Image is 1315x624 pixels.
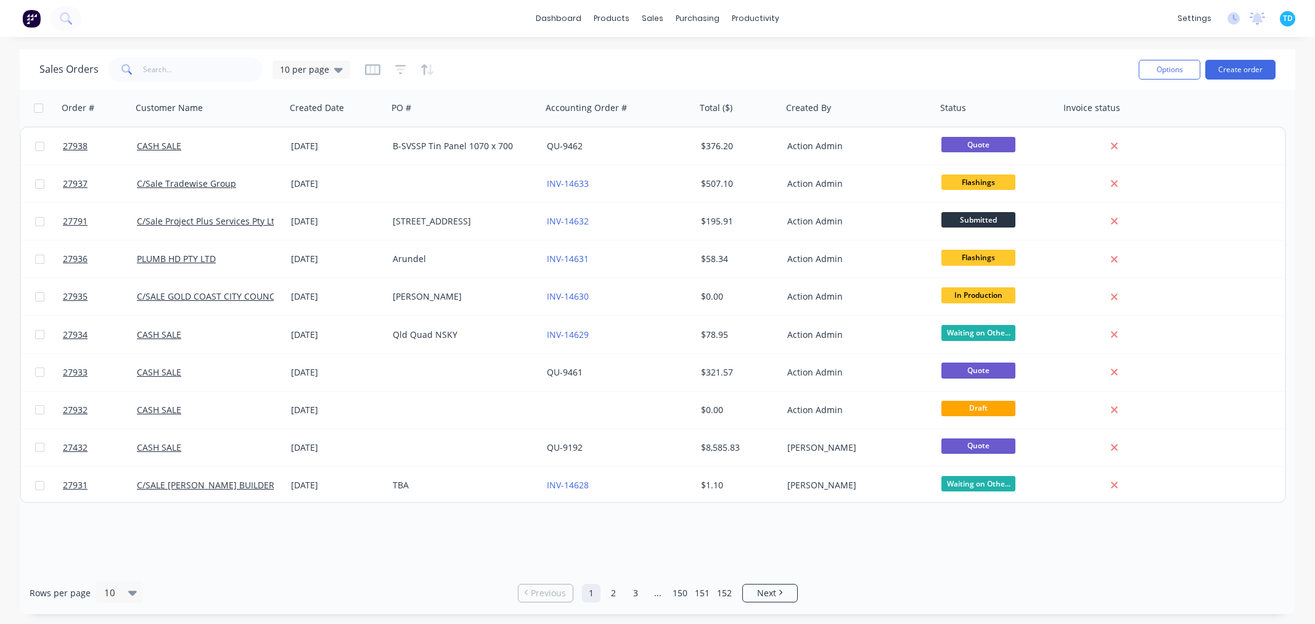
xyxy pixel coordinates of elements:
[280,63,329,76] span: 10 per page
[63,441,88,454] span: 27432
[1283,13,1293,24] span: TD
[786,102,831,114] div: Created By
[63,354,137,391] a: 27933
[30,587,91,599] span: Rows per page
[137,366,181,378] a: CASH SALE
[547,253,589,265] a: INV-14631
[941,476,1015,491] span: Waiting on Othe...
[787,290,924,303] div: Action Admin
[700,102,732,114] div: Total ($)
[291,366,383,379] div: [DATE]
[701,479,774,491] div: $1.10
[787,140,924,152] div: Action Admin
[671,584,689,602] a: Page 150
[137,404,181,416] a: CASH SALE
[143,57,263,82] input: Search...
[547,290,589,302] a: INV-14630
[693,584,711,602] a: Page 151
[22,9,41,28] img: Factory
[393,253,530,265] div: Arundel
[941,250,1015,265] span: Flashings
[63,203,137,240] a: 27791
[513,584,803,602] ul: Pagination
[63,278,137,315] a: 27935
[63,240,137,277] a: 27936
[63,366,88,379] span: 27933
[701,290,774,303] div: $0.00
[62,102,94,114] div: Order #
[1205,60,1276,80] button: Create order
[547,479,589,491] a: INV-14628
[726,9,785,28] div: productivity
[588,9,636,28] div: products
[941,287,1015,303] span: In Production
[626,584,645,602] a: Page 3
[518,587,573,599] a: Previous page
[137,178,236,189] a: C/Sale Tradewise Group
[63,290,88,303] span: 27935
[63,215,88,228] span: 27791
[941,212,1015,228] span: Submitted
[787,253,924,265] div: Action Admin
[941,137,1015,152] span: Quote
[1171,9,1218,28] div: settings
[393,215,530,228] div: [STREET_ADDRESS]
[291,140,383,152] div: [DATE]
[393,140,530,152] div: B-SVSSP Tin Panel 1070 x 700
[63,404,88,416] span: 27932
[547,215,589,227] a: INV-14632
[701,366,774,379] div: $321.57
[941,174,1015,190] span: Flashings
[787,215,924,228] div: Action Admin
[531,587,566,599] span: Previous
[715,584,734,602] a: Page 152
[291,404,383,416] div: [DATE]
[291,329,383,341] div: [DATE]
[63,128,137,165] a: 27938
[137,329,181,340] a: CASH SALE
[393,479,530,491] div: TBA
[1063,102,1120,114] div: Invoice status
[604,584,623,602] a: Page 2
[137,140,181,152] a: CASH SALE
[547,329,589,340] a: INV-14629
[291,178,383,190] div: [DATE]
[743,587,797,599] a: Next page
[63,392,137,429] a: 27932
[1139,60,1200,80] button: Options
[291,479,383,491] div: [DATE]
[39,64,99,75] h1: Sales Orders
[137,441,181,453] a: CASH SALE
[63,253,88,265] span: 27936
[291,253,383,265] div: [DATE]
[941,325,1015,340] span: Waiting on Othe...
[787,366,924,379] div: Action Admin
[636,9,670,28] div: sales
[546,102,627,114] div: Accounting Order #
[63,140,88,152] span: 27938
[137,290,282,302] a: C/SALE GOLD COAST CITY COUNCIL
[530,9,588,28] a: dashboard
[701,140,774,152] div: $376.20
[757,587,776,599] span: Next
[393,329,530,341] div: Qld Quad NSKY
[291,441,383,454] div: [DATE]
[63,329,88,341] span: 27934
[136,102,203,114] div: Customer Name
[787,404,924,416] div: Action Admin
[63,467,137,504] a: 27931
[547,178,589,189] a: INV-14633
[670,9,726,28] div: purchasing
[547,140,583,152] a: QU-9462
[547,441,583,453] a: QU-9192
[393,290,530,303] div: [PERSON_NAME]
[291,215,383,228] div: [DATE]
[137,479,279,491] a: C/SALE [PERSON_NAME] BUILDERS
[391,102,411,114] div: PO #
[941,438,1015,454] span: Quote
[547,366,583,378] a: QU-9461
[582,584,600,602] a: Page 1 is your current page
[649,584,667,602] a: Jump forward
[63,479,88,491] span: 27931
[701,253,774,265] div: $58.34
